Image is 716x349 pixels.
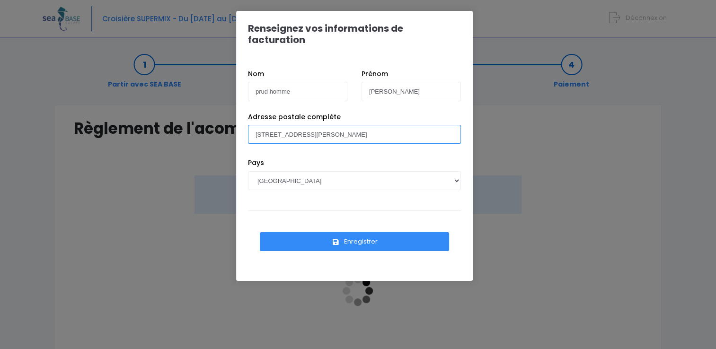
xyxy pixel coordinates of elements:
[362,69,388,79] label: Prénom
[248,69,264,79] label: Nom
[260,232,449,251] button: Enregistrer
[248,112,341,122] label: Adresse postale complète
[248,23,461,45] h1: Renseignez vos informations de facturation
[248,158,264,168] label: Pays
